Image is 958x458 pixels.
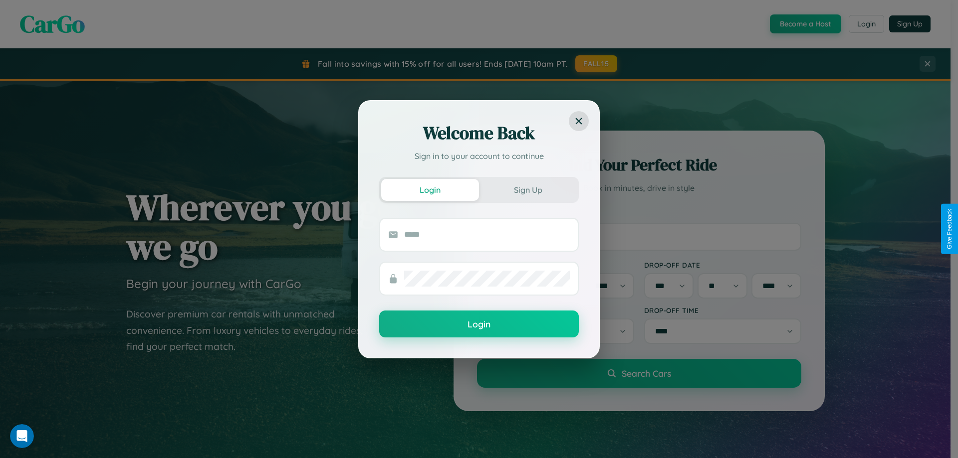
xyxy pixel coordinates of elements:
[10,424,34,448] iframe: Intercom live chat
[479,179,577,201] button: Sign Up
[946,209,953,249] div: Give Feedback
[379,310,579,337] button: Login
[381,179,479,201] button: Login
[379,150,579,162] p: Sign in to your account to continue
[379,121,579,145] h2: Welcome Back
